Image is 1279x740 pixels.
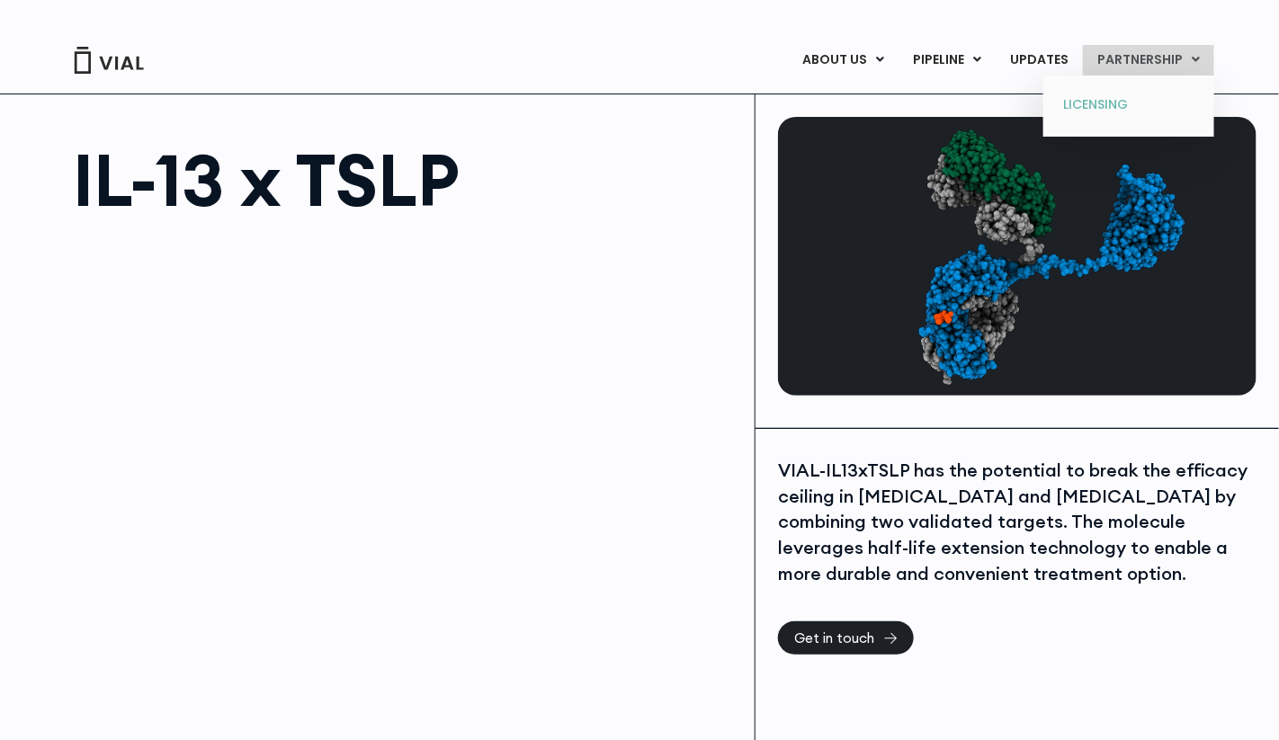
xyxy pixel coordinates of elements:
img: Vial Logo [73,47,145,74]
a: ABOUT USMenu Toggle [788,45,898,76]
div: VIAL-IL13xTSLP has the potential to break the efficacy ceiling in [MEDICAL_DATA] and [MEDICAL_DAT... [778,458,1257,586]
a: PARTNERSHIPMenu Toggle [1083,45,1214,76]
span: Get in touch [794,631,874,645]
a: LICENSING [1050,91,1207,120]
a: UPDATES [996,45,1082,76]
a: Get in touch [778,621,914,655]
h1: IL-13 x TSLP [73,144,737,216]
a: PIPELINEMenu Toggle [899,45,995,76]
